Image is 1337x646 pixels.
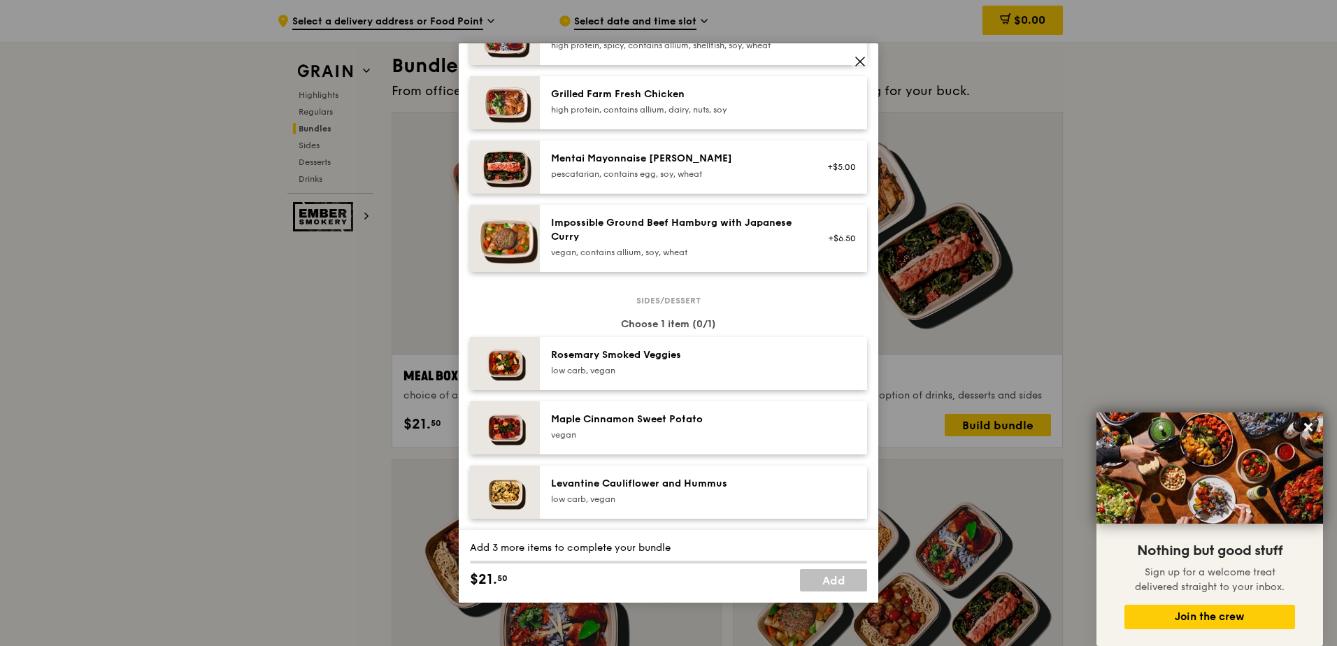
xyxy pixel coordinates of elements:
[551,494,802,505] div: low carb, vegan
[800,569,867,591] a: Add
[551,152,802,166] div: Mentai Mayonnaise [PERSON_NAME]
[470,466,540,519] img: daily_normal_Levantine_Cauliflower_and_Hummus__Horizontal_.jpg
[551,104,802,115] div: high protein, contains allium, dairy, nuts, soy
[551,429,802,440] div: vegan
[470,401,540,454] img: daily_normal_Maple_Cinnamon_Sweet_Potato__Horizontal_.jpg
[470,317,867,331] div: Choose 1 item (0/1)
[631,295,706,306] span: Sides/dessert
[551,168,802,180] div: pescatarian, contains egg, soy, wheat
[470,569,497,590] span: $21.
[819,161,856,173] div: +$5.00
[551,365,802,376] div: low carb, vegan
[470,541,867,555] div: Add 3 more items to complete your bundle
[1297,416,1320,438] button: Close
[551,348,802,362] div: Rosemary Smoked Veggies
[551,477,802,491] div: Levantine Cauliflower and Hummus
[497,573,508,584] span: 50
[551,216,802,244] div: Impossible Ground Beef Hamburg with Japanese Curry
[470,76,540,129] img: daily_normal_HORZ-Grilled-Farm-Fresh-Chicken.jpg
[551,40,802,51] div: high protein, spicy, contains allium, shellfish, soy, wheat
[1096,412,1323,524] img: DSC07876-Edit02-Large.jpeg
[470,141,540,194] img: daily_normal_Mentai-Mayonnaise-Aburi-Salmon-HORZ.jpg
[1124,605,1295,629] button: Join the crew
[470,205,540,272] img: daily_normal_HORZ-Impossible-Hamburg-With-Japanese-Curry.jpg
[551,412,802,426] div: Maple Cinnamon Sweet Potato
[551,247,802,258] div: vegan, contains allium, soy, wheat
[1135,566,1285,593] span: Sign up for a welcome treat delivered straight to your inbox.
[470,337,540,390] img: daily_normal_Thyme-Rosemary-Zucchini-HORZ.jpg
[1137,543,1282,559] span: Nothing but good stuff
[819,233,856,244] div: +$6.50
[551,87,802,101] div: Grilled Farm Fresh Chicken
